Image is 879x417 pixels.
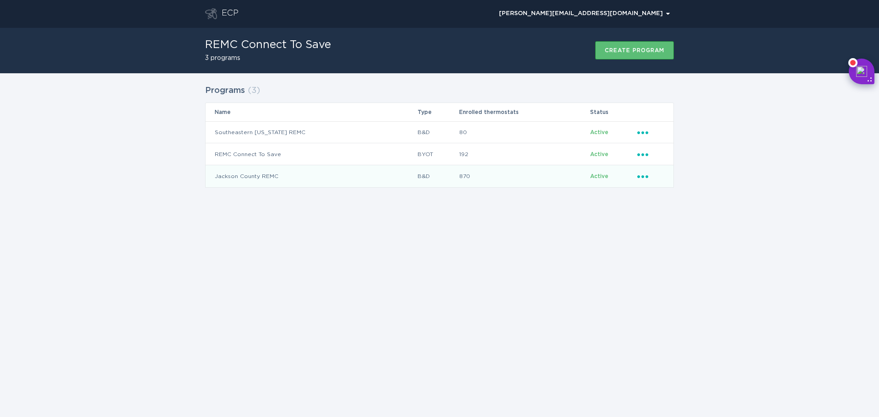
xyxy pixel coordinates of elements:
[637,127,664,137] div: Popover menu
[590,152,608,157] span: Active
[417,121,459,143] td: B&D
[417,103,459,121] th: Type
[499,11,670,16] div: [PERSON_NAME][EMAIL_ADDRESS][DOMAIN_NAME]
[417,165,459,187] td: B&D
[206,143,417,165] td: REMC Connect To Save
[206,143,673,165] tr: 018c80e21b074e1dbea556059b7490ca
[206,121,417,143] td: Southeastern [US_STATE] REMC
[595,41,674,60] button: Create program
[459,165,590,187] td: 870
[205,82,245,99] h2: Programs
[206,103,417,121] th: Name
[590,103,637,121] th: Status
[417,143,459,165] td: BYOT
[206,165,673,187] tr: 623e49714aa345e18753b5ad16d90363
[205,39,331,50] h1: REMC Connect To Save
[222,8,239,19] div: ECP
[637,171,664,181] div: Popover menu
[459,103,590,121] th: Enrolled thermostats
[206,165,417,187] td: Jackson County REMC
[206,121,673,143] tr: 8d39f132379942f0b532d88d79a4e65e
[605,48,664,53] div: Create program
[590,130,608,135] span: Active
[206,103,673,121] tr: Table Headers
[205,55,331,61] h2: 3 programs
[495,7,674,21] div: Popover menu
[637,149,664,159] div: Popover menu
[248,87,260,95] span: ( 3 )
[495,7,674,21] button: Open user account details
[459,121,590,143] td: 80
[590,173,608,179] span: Active
[205,8,217,19] button: Go to dashboard
[459,143,590,165] td: 192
